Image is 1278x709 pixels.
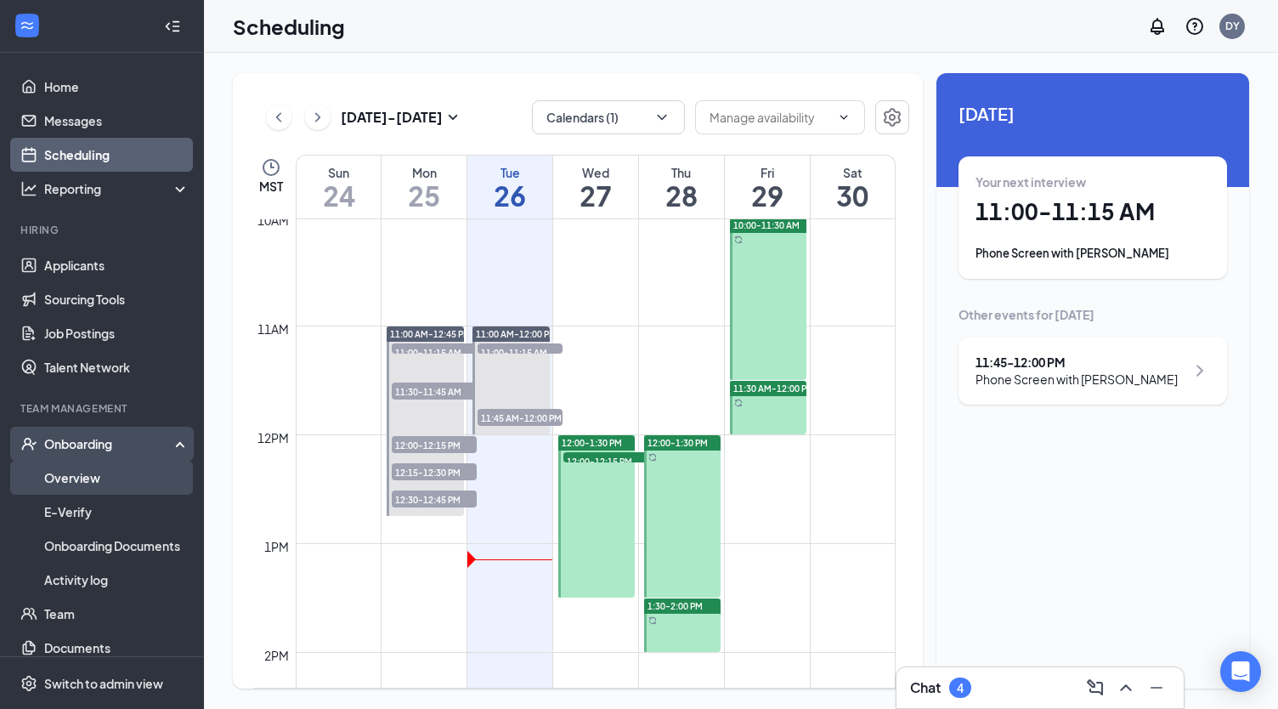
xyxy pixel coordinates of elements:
div: Switch to admin view [44,675,163,692]
svg: ChevronDown [653,109,670,126]
span: 12:30-12:45 PM [392,491,477,508]
span: 12:15-12:30 PM [392,463,477,480]
div: Fri [725,164,810,181]
svg: Sync [734,235,743,244]
div: Phone Screen with [PERSON_NAME] [975,371,1178,388]
svg: Sync [734,399,743,407]
button: Settings [875,100,909,134]
h1: 25 [382,181,467,210]
a: August 25, 2025 [382,156,467,218]
a: Documents [44,631,189,665]
div: Thu [639,164,724,181]
a: August 28, 2025 [639,156,724,218]
span: 11:45 AM-12:00 PM [478,409,563,426]
div: Your next interview [975,173,1210,190]
h1: 28 [639,181,724,210]
div: 1pm [261,537,292,556]
a: August 26, 2025 [467,156,552,218]
svg: ChevronUp [1116,678,1136,698]
svg: ComposeMessage [1085,678,1106,698]
div: Sat [811,164,895,181]
h1: Scheduling [233,12,345,41]
a: Job Postings [44,316,189,350]
a: August 27, 2025 [553,156,638,218]
a: Talent Network [44,350,189,384]
a: Scheduling [44,138,189,172]
a: August 24, 2025 [297,156,381,218]
span: 1:30-2:00 PM [647,600,703,612]
a: Overview [44,461,189,495]
h1: 27 [553,181,638,210]
a: August 29, 2025 [725,156,810,218]
div: 10am [254,211,292,230]
div: Reporting [44,180,190,197]
svg: Clock [261,157,281,178]
svg: WorkstreamLogo [19,17,36,34]
span: 11:30-11:45 AM [392,383,477,400]
svg: QuestionInfo [1185,16,1205,37]
a: Sourcing Tools [44,282,189,316]
h1: 30 [811,181,895,210]
div: Wed [553,164,638,181]
button: ChevronUp [1112,674,1139,701]
div: Open Intercom Messenger [1220,651,1261,692]
span: 11:00-11:15 AM [478,343,563,360]
h3: Chat [910,678,941,697]
a: Team [44,597,189,631]
span: 12:00-1:30 PM [647,437,708,449]
div: Phone Screen with [PERSON_NAME] [975,245,1210,262]
button: ComposeMessage [1082,674,1109,701]
span: 11:00 AM-12:00 PM [476,328,557,340]
button: ChevronRight [305,105,331,130]
div: DY [1225,19,1240,33]
a: Messages [44,104,189,138]
svg: ChevronLeft [270,107,287,128]
div: Hiring [20,223,186,237]
span: MST [259,178,283,195]
a: August 30, 2025 [811,156,895,218]
h1: 11:00 - 11:15 AM [975,197,1210,226]
div: Team Management [20,401,186,416]
span: 11:00 AM-12:45 PM [390,328,471,340]
input: Manage availability [710,108,830,127]
svg: ChevronRight [1190,360,1210,381]
a: E-Verify [44,495,189,529]
svg: ChevronDown [837,111,851,124]
svg: Notifications [1147,16,1168,37]
span: 10:00-11:30 AM [733,219,800,231]
button: ChevronLeft [266,105,291,130]
div: Tue [467,164,552,181]
div: Sun [297,164,381,181]
svg: Minimize [1146,678,1167,698]
svg: ChevronRight [309,107,326,128]
div: 11:45 - 12:00 PM [975,354,1178,371]
a: Onboarding Documents [44,529,189,563]
span: 12:00-1:30 PM [562,437,622,449]
div: 2pm [261,646,292,665]
svg: Sync [648,616,657,625]
div: 4 [957,681,964,695]
a: Home [44,70,189,104]
span: 12:00-12:15 PM [392,436,477,453]
span: [DATE] [958,100,1227,127]
div: Onboarding [44,435,175,452]
svg: Analysis [20,180,37,197]
svg: Settings [20,675,37,692]
h3: [DATE] - [DATE] [341,108,443,127]
svg: UserCheck [20,435,37,452]
span: 11:30 AM-12:00 PM [733,383,814,394]
div: 12pm [254,428,292,447]
svg: SmallChevronDown [443,107,463,128]
h1: 29 [725,181,810,210]
span: 12:00-12:15 PM [563,452,648,469]
svg: Settings [882,107,902,128]
button: Calendars (1)ChevronDown [532,100,685,134]
div: 11am [254,320,292,338]
svg: Sync [648,453,657,462]
div: Other events for [DATE] [958,306,1227,323]
svg: Collapse [164,18,181,35]
button: Minimize [1143,674,1170,701]
a: Activity log [44,563,189,597]
a: Applicants [44,248,189,282]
